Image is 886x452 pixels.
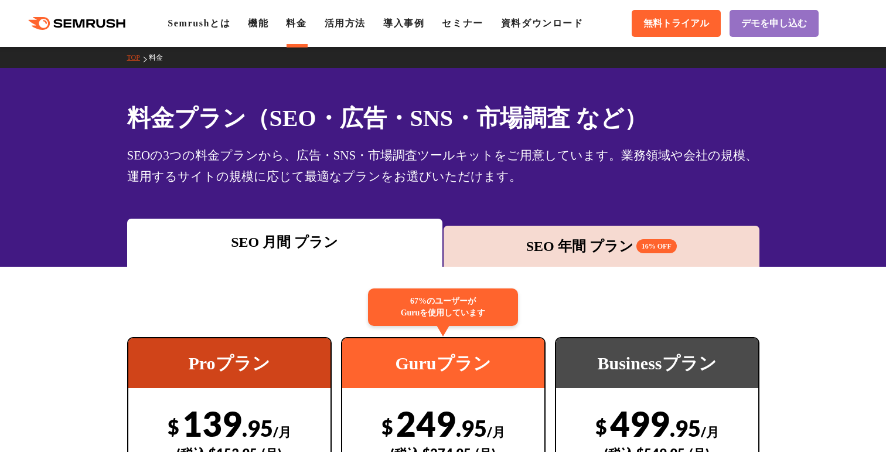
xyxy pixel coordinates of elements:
span: /月 [701,424,719,440]
a: 資料ダウンロード [501,18,584,28]
div: SEO 年間 プラン [449,236,754,257]
span: $ [595,414,607,439]
a: 機能 [248,18,268,28]
h1: 料金プラン（SEO・広告・SNS・市場調査 など） [127,101,759,135]
a: 料金 [286,18,306,28]
a: 導入事例 [383,18,424,28]
div: SEOの3つの料金プランから、広告・SNS・市場調査ツールキットをご用意しています。業務領域や会社の規模、運用するサイトの規模に応じて最適なプランをお選びいただけます。 [127,145,759,187]
a: デモを申し込む [730,10,819,37]
div: SEO 月間 プラン [133,232,437,253]
a: 活用方法 [325,18,366,28]
a: Semrushとは [168,18,230,28]
span: /月 [273,424,291,440]
a: TOP [127,53,149,62]
span: .95 [670,414,701,441]
a: セミナー [442,18,483,28]
span: $ [381,414,393,439]
div: Proプラン [128,338,330,388]
span: デモを申し込む [741,18,807,30]
span: 無料トライアル [643,18,709,30]
span: /月 [487,424,505,440]
a: 無料トライアル [632,10,721,37]
span: .95 [242,414,273,441]
div: Guruプラン [342,338,544,388]
span: 16% OFF [636,239,677,253]
div: 67%のユーザーが Guruを使用しています [368,288,518,326]
a: 料金 [149,53,172,62]
div: Businessプラン [556,338,758,388]
span: .95 [456,414,487,441]
span: $ [168,414,179,439]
